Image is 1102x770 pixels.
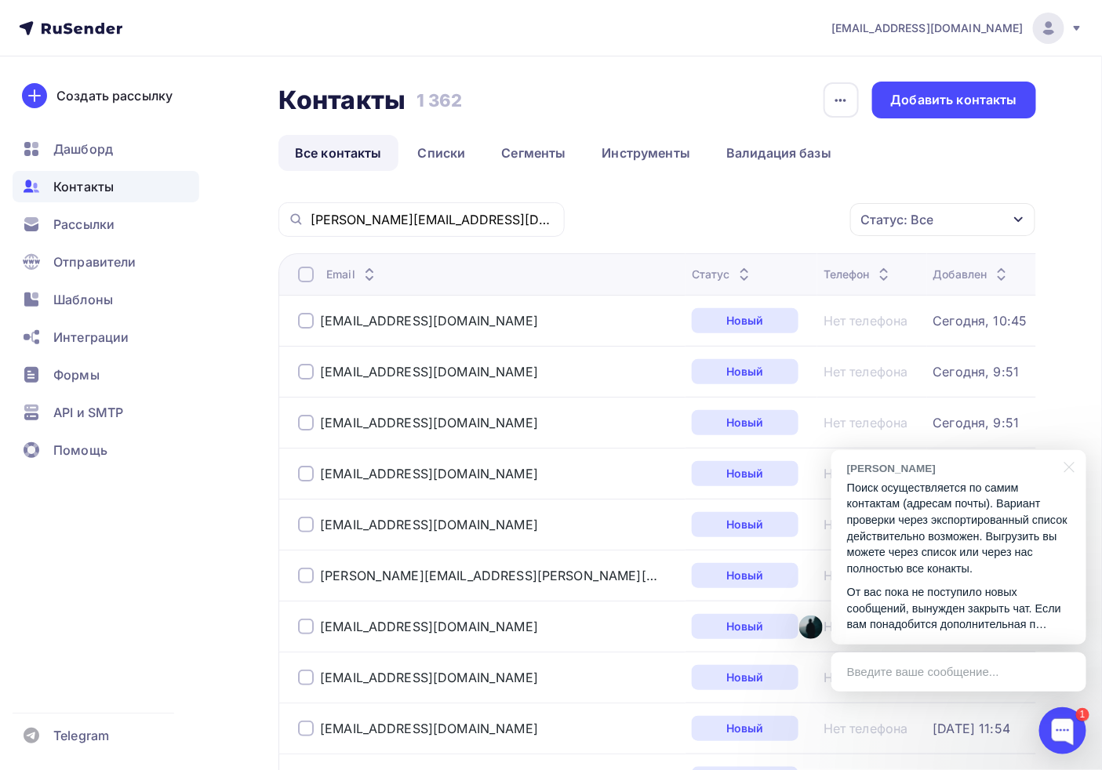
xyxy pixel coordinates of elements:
a: Новый [692,614,798,639]
a: [PERSON_NAME][EMAIL_ADDRESS][PERSON_NAME][DOMAIN_NAME] [320,568,657,583]
div: Добавлен [933,267,1011,282]
a: Дашборд [13,133,199,165]
a: [DATE] 11:54 [933,721,1011,736]
a: Новый [692,461,798,486]
p: От вас пока не поступило новых сообщений, вынужден закрыть чат. Если вам понадобится дополнительн... [847,584,1071,633]
a: Формы [13,359,199,390]
a: Валидация базы [710,135,848,171]
div: Статус: Все [860,210,933,229]
a: Нет телефона [824,466,908,481]
div: Статус [692,267,754,282]
a: Сегодня, 9:51 [933,415,1020,430]
a: Новый [692,359,798,384]
h2: Контакты [278,85,406,116]
img: Виктор [799,616,823,639]
a: Сегодня, 9:51 [933,364,1020,380]
a: Новый [692,563,798,588]
a: Новый [692,665,798,690]
span: Формы [53,365,100,384]
span: Интеграции [53,328,129,347]
a: Нет телефона [824,721,908,736]
div: Добавить контакты [891,91,1017,109]
button: Статус: Все [849,202,1036,237]
span: Контакты [53,177,114,196]
a: Шаблоны [13,284,199,315]
a: [EMAIL_ADDRESS][DOMAIN_NAME] [320,721,538,736]
a: Новый [692,410,798,435]
a: Новый [692,308,798,333]
span: Рассылки [53,215,115,234]
a: [EMAIL_ADDRESS][DOMAIN_NAME] [320,517,538,532]
a: Сегменты [486,135,583,171]
a: Инструменты [586,135,707,171]
span: Отправители [53,252,136,271]
span: Помощь [53,441,107,459]
a: [EMAIL_ADDRESS][DOMAIN_NAME] [320,415,538,430]
span: [EMAIL_ADDRESS][DOMAIN_NAME] [831,20,1024,36]
a: Нет телефона [824,415,908,430]
a: Нет телефона [824,517,908,532]
a: [EMAIL_ADDRESS][DOMAIN_NAME] [320,313,538,329]
a: Рассылки [13,209,199,240]
a: [EMAIL_ADDRESS][DOMAIN_NAME] [320,670,538,685]
div: [PERSON_NAME] [847,461,1055,476]
a: Контакты [13,171,199,202]
a: [EMAIL_ADDRESS][DOMAIN_NAME] [320,364,538,380]
div: Введите ваше сообщение... [831,652,1086,692]
span: Telegram [53,726,109,745]
a: Отправители [13,246,199,278]
a: Списки [402,135,482,171]
a: Нет телефона [824,313,908,329]
a: Новый [692,716,798,741]
a: [EMAIL_ADDRESS][DOMAIN_NAME] [320,619,538,634]
span: API и SMTP [53,403,123,422]
h3: 1 362 [416,89,463,111]
a: Все контакты [278,135,398,171]
a: [EMAIL_ADDRESS][DOMAIN_NAME] [831,13,1083,44]
p: Поиск осуществляется по самим контактам (адресам почты). Вариант проверки через экспортированный ... [847,480,1071,576]
a: Сегодня, 10:45 [933,313,1027,329]
div: 1 [1076,708,1089,721]
div: Email [326,267,379,282]
span: Дашборд [53,140,113,158]
input: Поиск [311,211,555,228]
div: Телефон [824,267,893,282]
a: Нет телефона [824,568,908,583]
span: Шаблоны [53,290,113,309]
div: Создать рассылку [56,86,173,105]
a: Новый [692,512,798,537]
a: [EMAIL_ADDRESS][DOMAIN_NAME] [320,466,538,481]
a: Нет телефона [824,364,908,380]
